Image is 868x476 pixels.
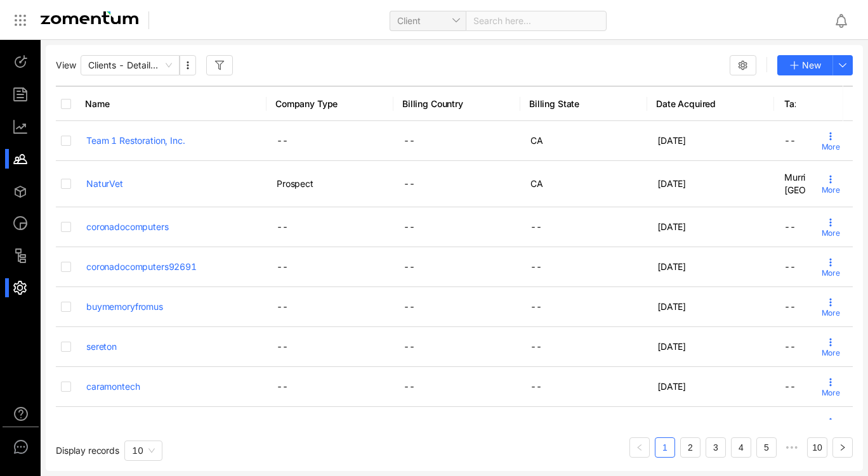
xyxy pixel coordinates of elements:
li: 3 [706,437,726,458]
td: -- [393,121,520,161]
a: Team 1 Restoration, Inc. [86,135,185,146]
div: -- [277,221,383,233]
span: Billing Country [402,98,504,110]
span: Display records [56,445,119,456]
a: 10 [808,438,827,457]
div: -- [277,300,383,313]
span: 10 [132,445,143,456]
button: left [629,437,650,458]
td: -- [393,207,520,247]
span: View [56,59,76,72]
td: -- [393,247,520,287]
button: right [832,437,853,458]
li: 2 [680,437,700,458]
li: 5 [756,437,777,458]
td: CA [520,121,647,161]
span: New [802,58,821,72]
li: 10 [807,437,827,458]
span: More [822,307,840,319]
td: [DATE] [647,327,774,367]
a: coronadocomputers [86,221,169,232]
a: 2 [681,438,700,457]
img: Zomentum Logo [41,11,138,24]
td: [DATE] [647,207,774,247]
td: -- [393,161,520,207]
a: coronadocomputers92691 [86,261,197,272]
td: -- [520,327,647,367]
button: New [777,55,833,75]
a: sereton [86,341,117,352]
a: buymemoryfromus [86,301,163,312]
div: -- [277,261,383,273]
td: [DATE] [647,121,774,161]
td: -- [520,207,647,247]
td: -- [393,327,520,367]
td: [DATE] [647,367,774,407]
div: Notifications [834,6,859,35]
td: -- [520,247,647,287]
span: left [636,444,643,451]
li: Previous Page [629,437,650,458]
span: More [822,141,840,153]
a: 4 [732,438,751,457]
td: -- [393,367,520,407]
span: Billing State [529,98,631,110]
span: More [822,387,840,399]
span: Date Acquired [656,98,758,110]
span: Name [85,98,251,110]
td: [DATE] [647,161,774,207]
div: Prospect [277,177,383,190]
li: Next Page [832,437,853,458]
span: More [822,228,840,239]
td: [DATE] [647,407,774,447]
div: -- [277,134,383,147]
td: -- [393,287,520,327]
span: Company Type [275,98,378,110]
li: Next 5 Pages [782,437,802,458]
td: -- [393,407,520,447]
a: caramontech [86,381,140,392]
span: More [822,184,840,196]
td: -- [520,287,647,327]
span: Client [397,11,459,30]
td: [DATE] [647,287,774,327]
td: CA [520,161,647,207]
td: -- [520,367,647,407]
a: NaturVet [86,178,123,189]
span: Clients - Detailed View [88,56,172,75]
a: 1 [655,438,674,457]
div: -- [277,380,383,393]
span: More [822,267,840,279]
td: [DATE] [647,247,774,287]
td: -- [520,407,647,447]
div: -- [277,340,383,353]
a: 5 [757,438,776,457]
span: ••• [782,437,802,458]
span: right [839,444,846,451]
li: 4 [731,437,751,458]
li: 1 [655,437,675,458]
a: 3 [706,438,725,457]
span: More [822,347,840,359]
